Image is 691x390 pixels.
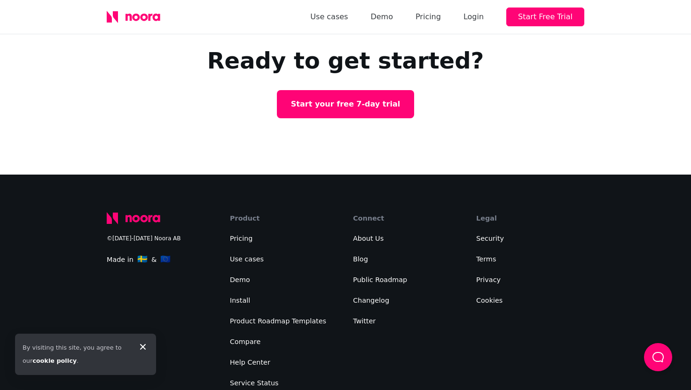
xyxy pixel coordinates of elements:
[230,338,260,345] a: Compare
[506,8,584,26] button: Start Free Trial
[230,276,250,283] a: Demo
[353,317,376,325] a: Twitter
[107,232,215,245] div: ©[DATE]-[DATE] Noora AB
[160,254,171,264] span: 🇪🇺
[644,343,672,371] button: Load Chat
[230,297,250,304] a: Install
[230,379,279,387] a: Service Status
[416,10,441,23] a: Pricing
[310,10,348,23] a: Use cases
[277,90,414,118] a: Start your free 7-day trial
[476,276,501,283] a: Privacy
[23,341,130,367] div: By visiting this site, you agree to our .
[230,212,338,224] div: Product
[353,235,384,242] a: About Us
[230,317,326,325] a: Product Roadmap Templates
[353,276,407,283] a: Public Roadmap
[370,10,393,23] a: Demo
[476,297,503,304] a: Cookies
[476,212,584,224] div: Legal
[230,359,270,366] a: Help Center
[353,212,461,224] div: Connect
[230,235,253,242] a: Pricing
[230,255,264,263] a: Use cases
[463,10,484,23] div: Login
[476,255,496,263] a: Terms
[107,252,215,266] div: Made in &
[353,297,389,304] a: Changelog
[476,235,504,242] a: Security
[353,255,368,263] a: Blog
[32,357,77,364] a: cookie policy
[137,254,148,264] span: 🇸🇪
[207,46,484,75] h2: Ready to get started?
